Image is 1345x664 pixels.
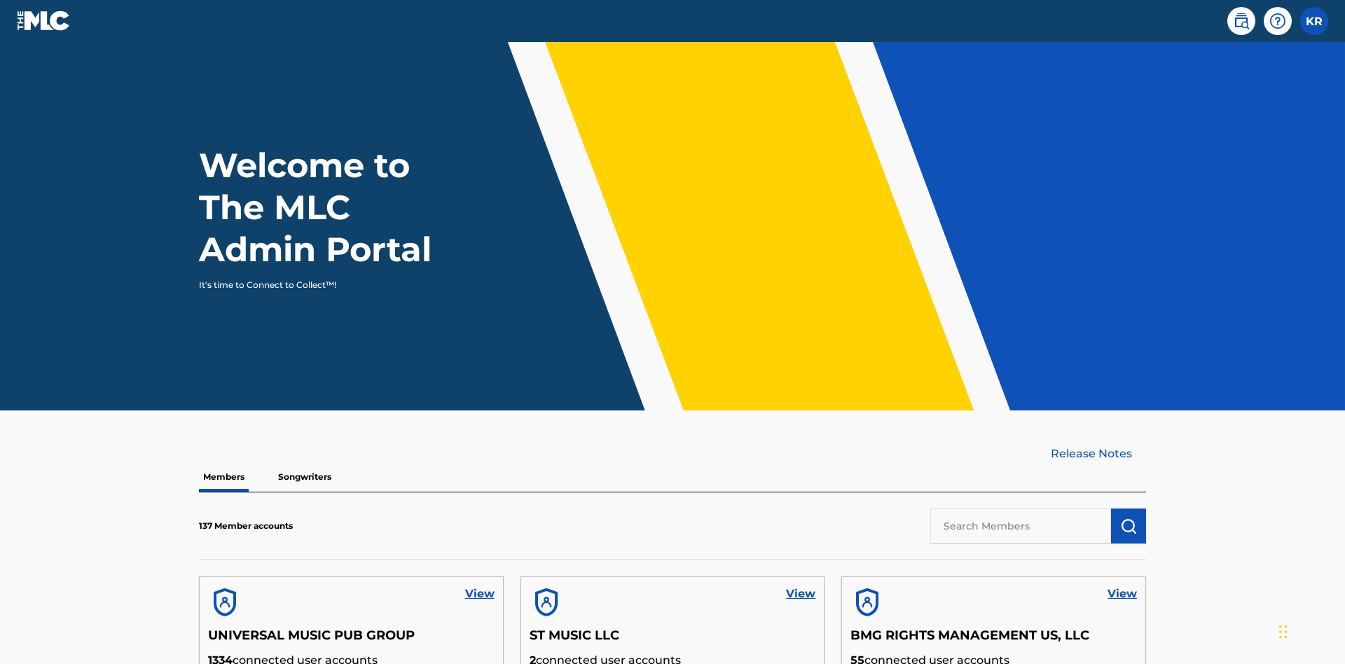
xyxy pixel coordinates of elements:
img: search [1233,13,1250,29]
p: Songwriters [274,462,336,492]
h5: ST MUSIC LLC [530,628,816,652]
a: Public Search [1227,7,1255,35]
a: Release Notes [1051,445,1146,462]
p: 137 Member accounts [199,520,293,532]
a: View [786,586,815,602]
h5: UNIVERSAL MUSIC PUB GROUP [208,628,495,652]
img: Search Works [1120,518,1137,534]
div: User Menu [1300,7,1328,35]
img: MLC Logo [17,11,71,31]
h1: Welcome to The MLC Admin Portal [199,144,461,270]
h5: BMG RIGHTS MANAGEMENT US, LLC [850,628,1137,652]
div: Help [1264,7,1292,35]
img: help [1269,13,1286,29]
input: Search Members [930,509,1111,544]
div: Drag [1279,611,1288,653]
img: account [530,586,563,619]
img: account [850,586,884,619]
a: View [1108,586,1137,602]
a: View [465,586,495,602]
p: Members [199,462,249,492]
p: It's time to Connect to Collect™! [199,279,442,291]
iframe: Chat Widget [1275,597,1345,664]
img: account [208,586,242,619]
